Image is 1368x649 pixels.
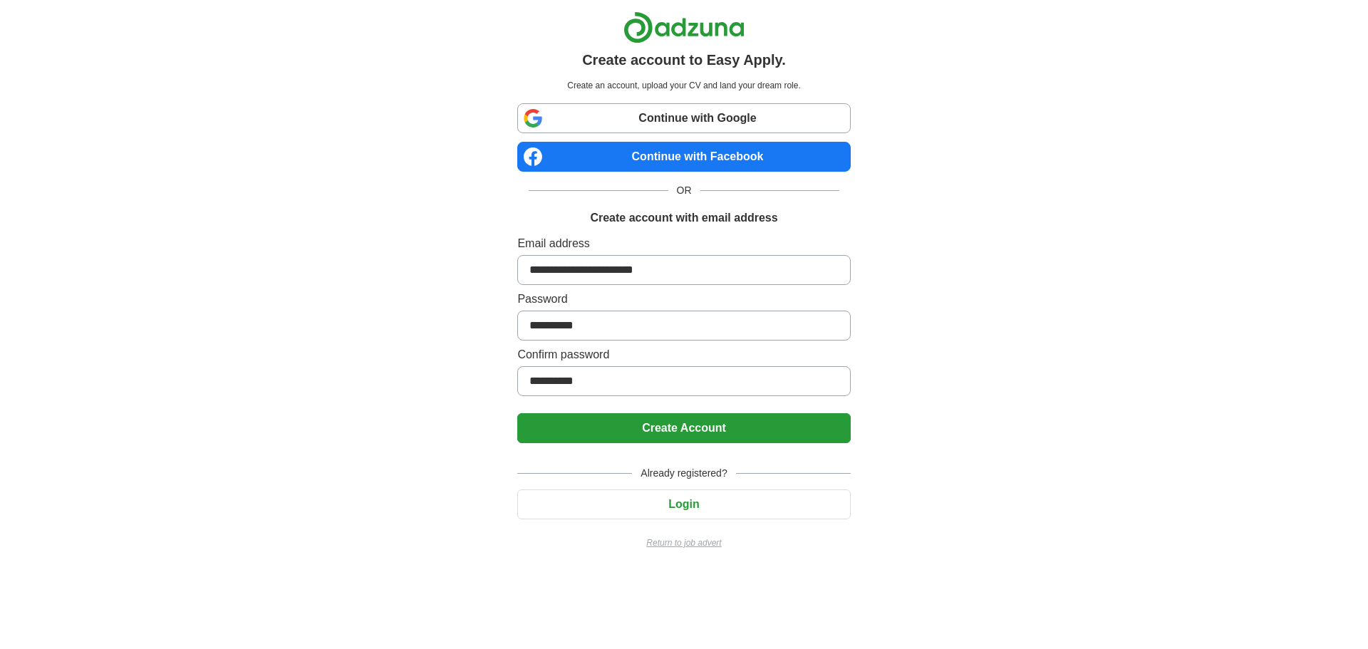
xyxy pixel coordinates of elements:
[517,291,850,308] label: Password
[517,142,850,172] a: Continue with Facebook
[520,79,847,92] p: Create an account, upload your CV and land your dream role.
[632,466,735,481] span: Already registered?
[668,183,700,198] span: OR
[517,235,850,252] label: Email address
[517,536,850,549] a: Return to job advert
[517,413,850,443] button: Create Account
[517,498,850,510] a: Login
[517,346,850,363] label: Confirm password
[590,209,777,227] h1: Create account with email address
[517,103,850,133] a: Continue with Google
[517,489,850,519] button: Login
[623,11,745,43] img: Adzuna logo
[582,49,786,71] h1: Create account to Easy Apply.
